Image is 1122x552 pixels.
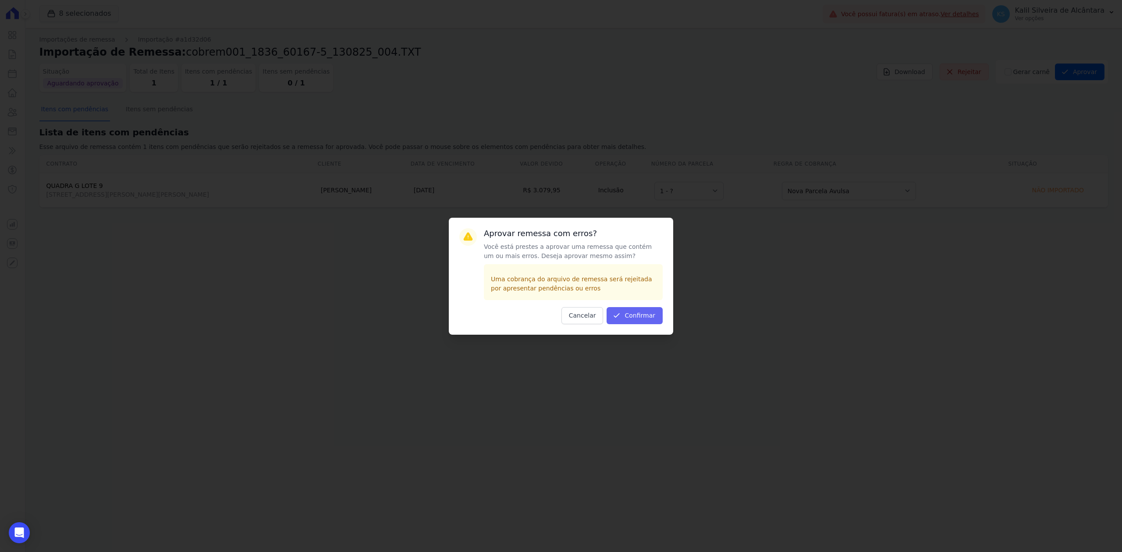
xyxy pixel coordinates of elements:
[484,228,663,239] h3: Aprovar remessa com erros?
[561,307,604,324] button: Cancelar
[607,307,663,324] button: Confirmar
[9,522,30,543] div: Open Intercom Messenger
[484,242,663,261] p: Você está prestes a aprovar uma remessa que contém um ou mais erros. Deseja aprovar mesmo assim?
[491,275,656,293] p: Uma cobrança do arquivo de remessa será rejeitada por apresentar pendências ou erros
